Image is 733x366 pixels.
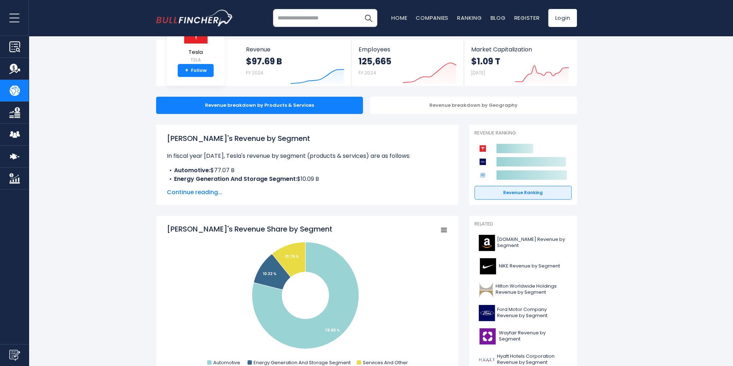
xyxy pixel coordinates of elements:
[167,175,447,183] li: $10.09 B
[363,359,408,366] text: Services And Other
[479,235,495,251] img: AMZN logo
[167,188,447,197] span: Continue reading...
[167,224,332,234] tspan: [PERSON_NAME]'s Revenue Share by Segment
[183,57,208,63] small: TSLA
[479,258,497,274] img: NKE logo
[183,49,208,55] span: Tesla
[167,133,447,144] h1: [PERSON_NAME]'s Revenue by Segment
[359,56,391,67] strong: 125,665
[490,14,505,22] a: Blog
[351,40,463,86] a: Employees 125,665 FY 2024
[213,359,240,366] text: Automotive
[391,14,407,22] a: Home
[474,221,572,227] p: Related
[474,326,572,346] a: Wayfair Revenue by Segment
[263,271,277,276] tspan: 10.32 %
[474,256,572,276] a: NIKE Revenue by Segment
[370,97,577,114] div: Revenue breakdown by Geography
[497,307,567,319] span: Ford Motor Company Revenue by Segment
[359,70,376,76] small: FY 2024
[246,56,282,67] strong: $97.69 B
[156,10,233,26] a: Go to homepage
[479,282,493,298] img: HLT logo
[498,330,567,342] span: Wayfair Revenue by Segment
[478,144,487,153] img: Tesla competitors logo
[474,303,572,323] a: Ford Motor Company Revenue by Segment
[167,166,447,175] li: $77.07 B
[246,70,263,76] small: FY 2024
[496,283,567,296] span: Hilton Worldwide Holdings Revenue by Segment
[474,130,572,136] p: Revenue Ranking
[174,175,297,183] b: Energy Generation And Storage Segment:
[178,64,214,77] a: +Follow
[156,97,363,114] div: Revenue breakdown by Products & Services
[325,328,340,333] tspan: 78.89 %
[471,56,500,67] strong: $1.09 T
[246,46,344,53] span: Revenue
[497,353,567,366] span: Hyatt Hotels Corporation Revenue by Segment
[183,19,209,64] a: Tesla TSLA
[479,305,495,321] img: F logo
[471,46,569,53] span: Market Capitalization
[239,40,351,86] a: Revenue $97.69 B FY 2024
[285,254,299,259] tspan: 10.78 %
[471,70,485,76] small: [DATE]
[514,14,539,22] a: Register
[254,359,351,366] text: Energy Generation And Storage Segment
[359,9,377,27] button: Search
[478,170,487,180] img: General Motors Company competitors logo
[167,152,447,160] p: In fiscal year [DATE], Tesla's revenue by segment (products & services) are as follows:
[499,263,560,269] span: NIKE Revenue by Segment
[416,14,449,22] a: Companies
[174,166,210,174] b: Automotive:
[457,14,482,22] a: Ranking
[156,10,233,26] img: bullfincher logo
[359,46,456,53] span: Employees
[548,9,577,27] a: Login
[464,40,576,86] a: Market Capitalization $1.09 T [DATE]
[478,157,487,166] img: Ford Motor Company competitors logo
[474,186,572,200] a: Revenue Ranking
[474,233,572,253] a: [DOMAIN_NAME] Revenue by Segment
[497,237,567,249] span: [DOMAIN_NAME] Revenue by Segment
[185,67,188,74] strong: +
[474,280,572,299] a: Hilton Worldwide Holdings Revenue by Segment
[479,328,496,344] img: W logo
